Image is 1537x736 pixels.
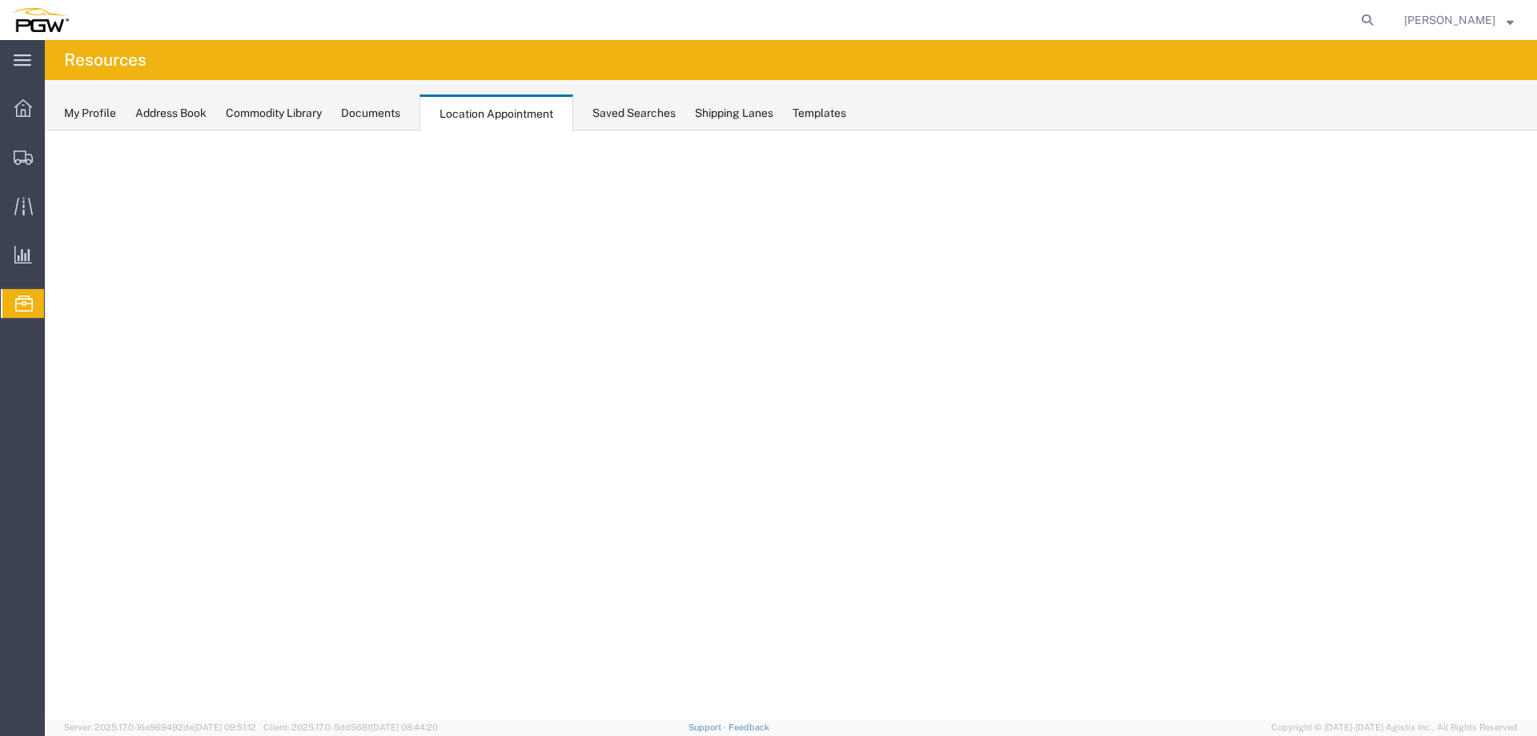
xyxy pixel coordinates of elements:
[45,131,1537,719] iframe: FS Legacy Container
[226,105,322,122] div: Commodity Library
[1271,721,1518,734] span: Copyright © [DATE]-[DATE] Agistix Inc., All Rights Reserved
[64,40,146,80] h4: Resources
[371,722,438,732] span: [DATE] 08:44:20
[11,8,69,32] img: logo
[64,722,256,732] span: Server: 2025.17.0-16a969492de
[263,722,438,732] span: Client: 2025.17.0-5dd568f
[194,722,256,732] span: [DATE] 09:51:12
[695,105,773,122] div: Shipping Lanes
[1404,11,1495,29] span: Phillip Thornton
[728,722,769,732] a: Feedback
[592,105,676,122] div: Saved Searches
[1403,10,1515,30] button: [PERSON_NAME]
[688,722,728,732] a: Support
[793,105,846,122] div: Templates
[64,105,116,122] div: My Profile
[341,105,400,122] div: Documents
[135,105,207,122] div: Address Book
[419,95,573,131] div: Location Appointment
